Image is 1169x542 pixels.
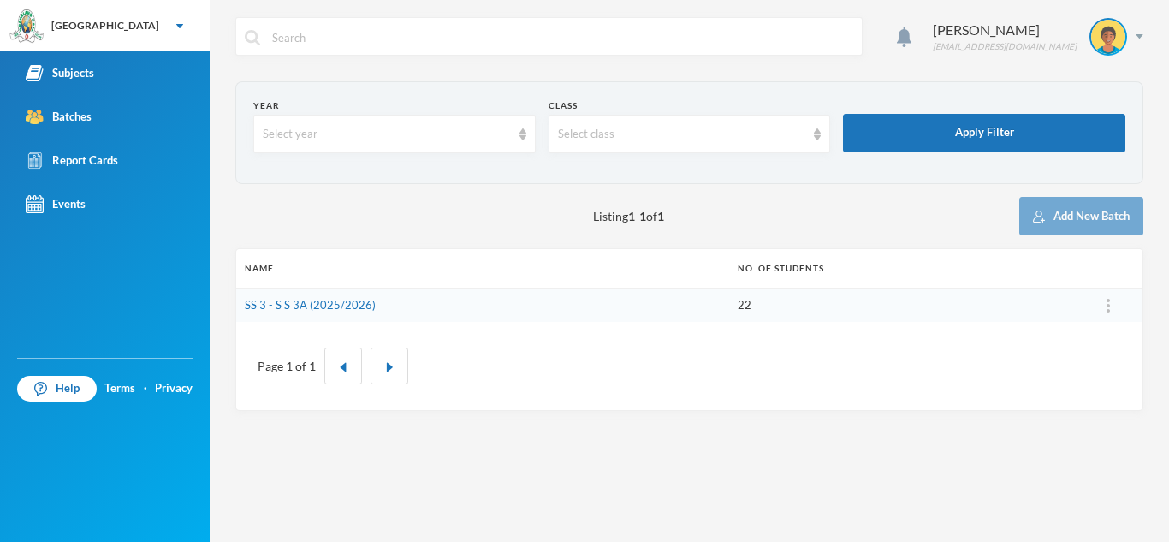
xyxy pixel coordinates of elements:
div: · [144,380,147,397]
th: Name [236,249,729,288]
div: Events [26,195,86,213]
div: Class [549,99,831,112]
input: Search [270,18,853,57]
img: logo [9,9,44,44]
div: [PERSON_NAME] [933,20,1077,40]
a: Help [17,376,97,402]
div: [EMAIL_ADDRESS][DOMAIN_NAME] [933,40,1077,53]
div: Page 1 of 1 [258,357,316,375]
b: 1 [628,209,635,223]
div: Report Cards [26,152,118,170]
a: Privacy [155,380,193,397]
div: Year [253,99,536,112]
th: No. of students [729,249,1074,288]
div: Select year [263,126,511,143]
button: Apply Filter [843,114,1125,152]
b: 1 [639,209,646,223]
span: Listing - of [593,207,664,225]
img: ... [1107,299,1110,313]
a: Terms [104,380,135,397]
a: SS 3 - S S 3A (2025/2026) [245,298,376,312]
div: Subjects [26,64,94,82]
td: 22 [729,288,1074,322]
div: Batches [26,108,92,126]
img: search [245,30,260,45]
div: [GEOGRAPHIC_DATA] [51,18,159,33]
div: Select class [558,126,806,143]
b: 1 [657,209,664,223]
button: Add New Batch [1019,197,1143,235]
img: STUDENT [1091,20,1125,54]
